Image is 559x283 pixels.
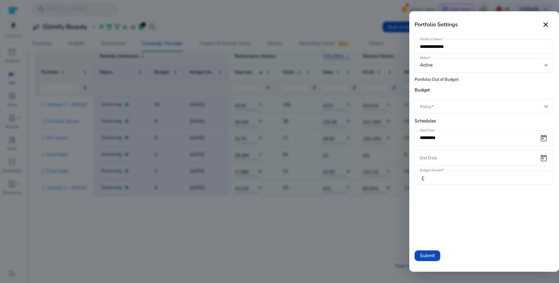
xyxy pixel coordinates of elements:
[538,17,554,33] button: close dialog
[420,168,443,173] mat-label: Budget Amount
[415,22,458,28] h4: Portfolio Settings
[415,250,440,261] button: Submit
[415,175,431,180] mat-icon: £
[420,128,435,133] mat-label: Start Date
[420,62,433,68] span: Active
[542,21,550,29] mat-icon: close
[415,118,554,124] h5: Schedules
[415,38,554,240] form: Portfolio Out of Budget
[536,150,552,166] button: Open calendar
[420,37,442,42] mat-label: Portfolio Name
[415,87,554,93] h5: Budget
[536,130,552,146] button: Open calendar
[420,56,429,60] mat-label: Status
[420,252,435,259] span: Submit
